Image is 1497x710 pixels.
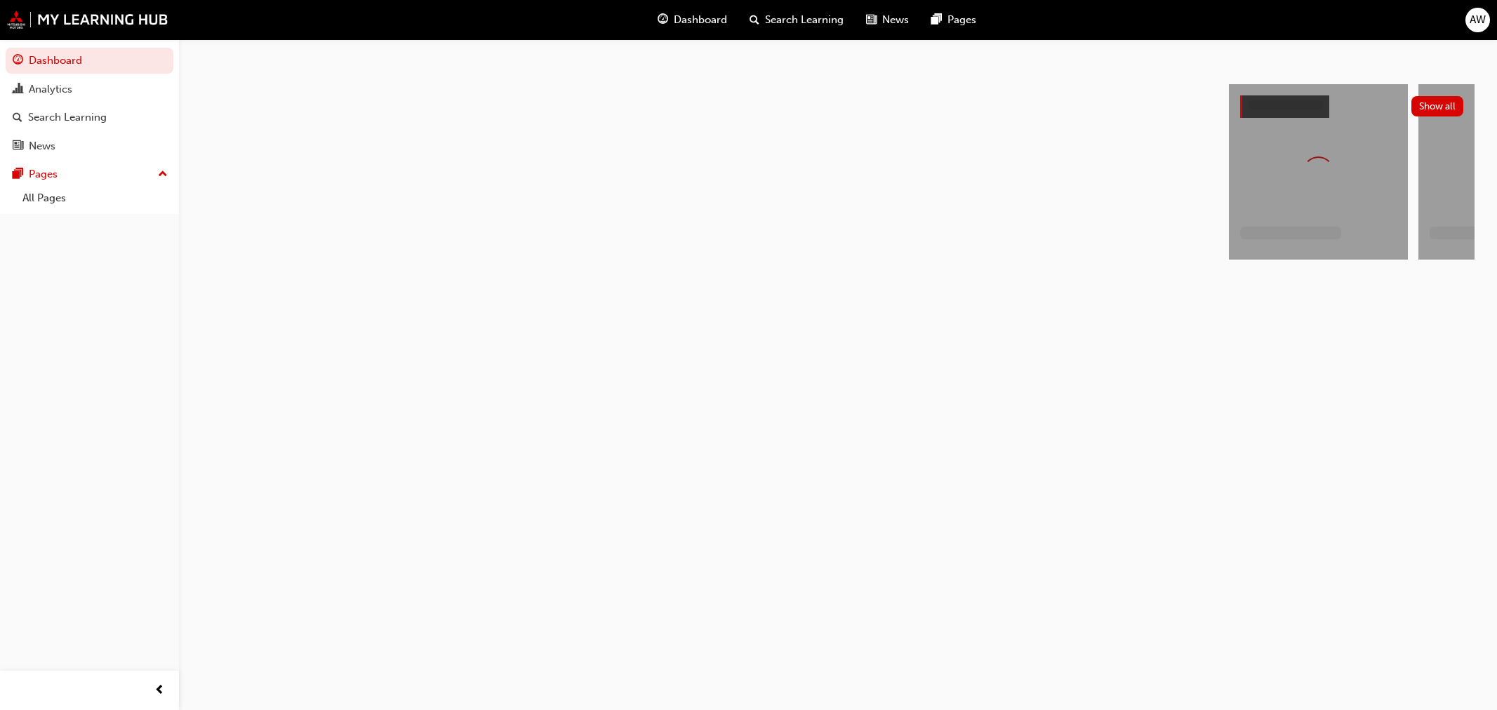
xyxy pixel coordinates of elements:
span: search-icon [750,11,759,29]
div: Search Learning [28,109,107,126]
button: Show all [1411,96,1464,116]
span: AW [1470,12,1486,28]
a: guage-iconDashboard [646,6,738,34]
span: prev-icon [154,682,165,699]
span: Dashboard [674,12,727,28]
a: News [6,133,173,159]
span: pages-icon [931,11,942,29]
span: news-icon [13,140,23,153]
button: DashboardAnalyticsSearch LearningNews [6,45,173,161]
a: news-iconNews [855,6,920,34]
a: Analytics [6,76,173,102]
a: Search Learning [6,105,173,130]
span: search-icon [13,112,22,124]
span: news-icon [866,11,877,29]
div: Analytics [29,81,72,98]
span: pages-icon [13,168,23,181]
a: search-iconSearch Learning [738,6,855,34]
button: Pages [6,161,173,187]
button: AW [1465,8,1490,32]
div: News [29,138,55,154]
span: Pages [947,12,976,28]
a: All Pages [17,187,173,209]
span: guage-icon [13,55,23,67]
a: Dashboard [6,48,173,74]
a: Show all [1240,95,1463,118]
span: News [882,12,909,28]
img: mmal [7,11,168,29]
span: Search Learning [765,12,844,28]
a: pages-iconPages [920,6,987,34]
span: chart-icon [13,83,23,96]
span: guage-icon [658,11,668,29]
span: up-icon [158,166,168,184]
div: Pages [29,166,58,182]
